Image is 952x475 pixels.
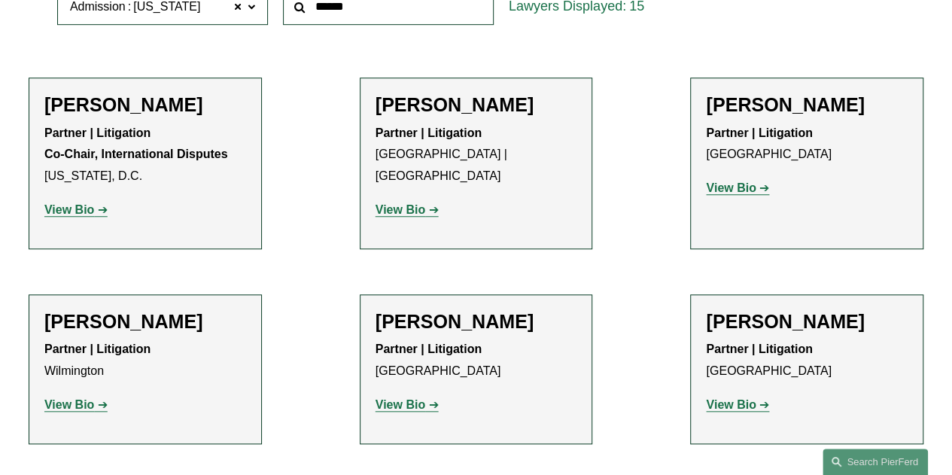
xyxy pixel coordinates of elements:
strong: View Bio [376,203,425,216]
strong: View Bio [44,203,94,216]
strong: Partner | Litigation [44,343,151,355]
p: Wilmington [44,339,246,382]
strong: View Bio [706,398,756,411]
strong: Partner | Litigation [706,126,812,139]
strong: Partner | Litigation [376,126,482,139]
p: [US_STATE], D.C. [44,123,246,187]
h2: [PERSON_NAME] [376,310,577,333]
h2: [PERSON_NAME] [44,310,246,333]
a: View Bio [376,398,439,411]
a: View Bio [44,398,108,411]
strong: View Bio [376,398,425,411]
a: Search this site [823,449,928,475]
a: View Bio [376,203,439,216]
strong: View Bio [44,398,94,411]
h2: [PERSON_NAME] [706,310,908,333]
a: View Bio [706,181,769,194]
strong: View Bio [706,181,756,194]
h2: [PERSON_NAME] [376,93,577,116]
a: View Bio [44,203,108,216]
h2: [PERSON_NAME] [706,93,908,116]
strong: Partner | Litigation Co-Chair, International Disputes [44,126,228,161]
strong: Partner | Litigation [376,343,482,355]
p: [GEOGRAPHIC_DATA] [706,123,908,166]
h2: [PERSON_NAME] [44,93,246,116]
p: [GEOGRAPHIC_DATA] [376,339,577,382]
strong: Partner | Litigation [706,343,812,355]
p: [GEOGRAPHIC_DATA] [706,339,908,382]
p: [GEOGRAPHIC_DATA] | [GEOGRAPHIC_DATA] [376,123,577,187]
a: View Bio [706,398,769,411]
